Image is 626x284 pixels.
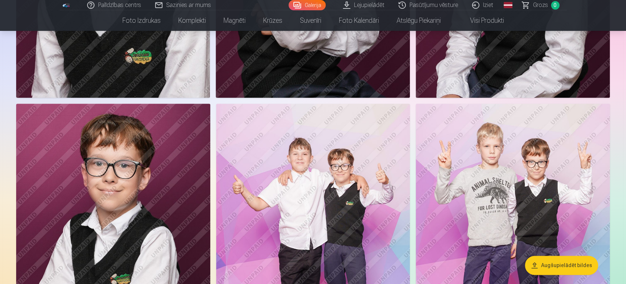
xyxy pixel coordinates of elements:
img: /fa1 [62,3,71,7]
a: Atslēgu piekariņi [388,10,450,31]
span: Grozs [533,1,548,10]
a: Foto kalendāri [330,10,388,31]
a: Magnēti [215,10,254,31]
a: Foto izdrukas [114,10,169,31]
button: Augšupielādēt bildes [525,256,598,275]
span: 0 [551,1,559,10]
a: Suvenīri [291,10,330,31]
a: Komplekti [169,10,215,31]
a: Krūzes [254,10,291,31]
a: Visi produkti [450,10,513,31]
